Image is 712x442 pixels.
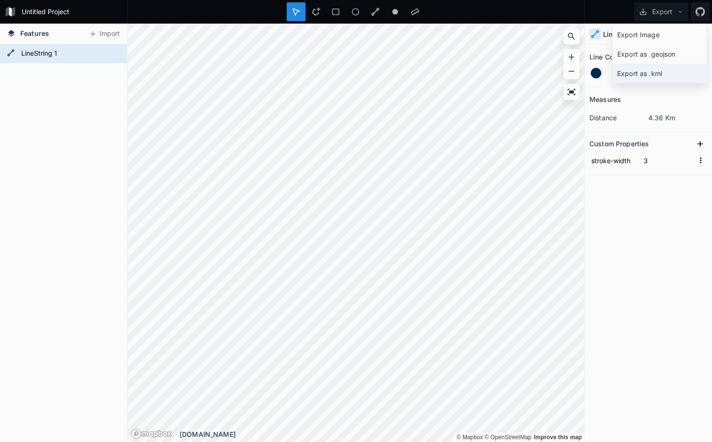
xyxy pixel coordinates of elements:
[589,50,621,64] h2: Line Color
[648,113,707,123] dd: 4.36 Km
[589,136,649,151] h2: Custom Properties
[589,153,637,167] input: Name
[613,44,707,64] div: Export as .geojson
[589,113,648,123] dt: distance
[180,429,584,439] div: [DOMAIN_NAME]
[589,92,621,107] h2: Measures
[613,25,707,44] div: Export Image
[456,434,483,441] a: Mapbox
[634,2,688,21] button: Export
[534,434,582,441] a: Map feedback
[485,434,531,441] a: OpenStreetMap
[603,29,642,39] h4: LineString 1
[131,428,172,439] a: Mapbox logo
[642,153,694,167] input: Empty
[84,26,124,42] button: Import
[20,28,49,38] span: Features
[613,64,707,83] div: Export as .kml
